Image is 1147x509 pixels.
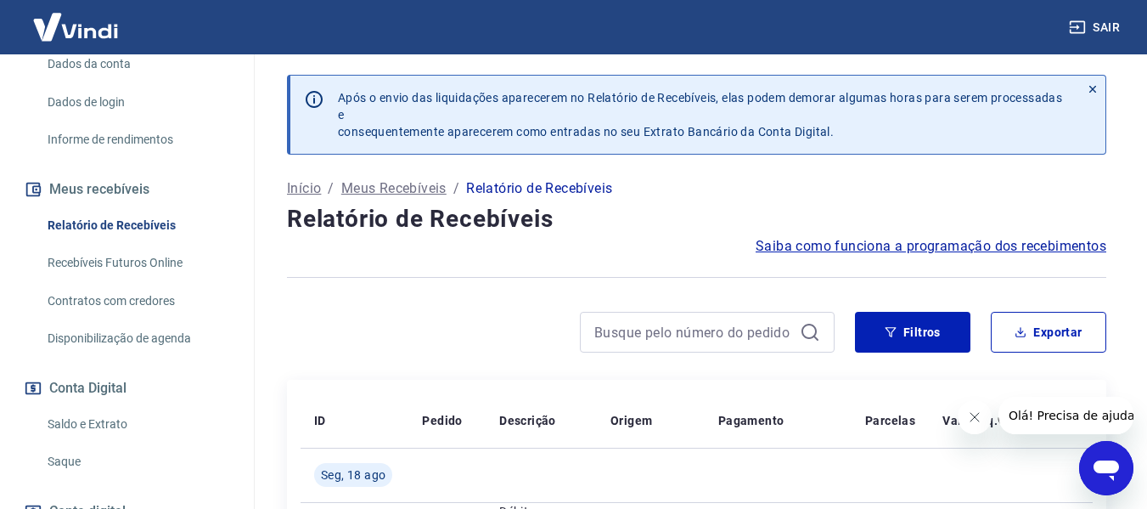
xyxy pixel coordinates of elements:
iframe: Botão para abrir a janela de mensagens [1079,441,1133,495]
p: Origem [610,412,652,429]
a: Recebíveis Futuros Online [41,246,233,280]
a: Dados da conta [41,47,233,82]
button: Meus recebíveis [20,171,233,208]
p: Após o envio das liquidações aparecerem no Relatório de Recebíveis, elas podem demorar algumas ho... [338,89,1066,140]
span: Seg, 18 ago [321,467,385,484]
p: / [453,178,459,199]
p: Descrição [499,412,556,429]
p: Pedido [422,412,462,429]
img: Vindi [20,1,131,53]
a: Dados de login [41,85,233,120]
p: Parcelas [865,412,915,429]
p: / [328,178,334,199]
a: Saque [41,444,233,479]
input: Busque pelo número do pedido [594,320,793,345]
button: Filtros [855,312,970,353]
iframe: Mensagem da empresa [998,397,1133,434]
a: Disponibilização de agenda [41,321,233,356]
p: ID [314,412,326,429]
span: Olá! Precisa de ajuda? [10,12,143,25]
button: Exportar [991,312,1106,353]
h4: Relatório de Recebíveis [287,202,1106,236]
a: Meus Recebíveis [341,178,447,199]
a: Saldo e Extrato [41,407,233,442]
iframe: Fechar mensagem [958,400,992,434]
a: Relatório de Recebíveis [41,208,233,243]
p: Valor Líq. [942,412,998,429]
button: Sair [1065,12,1127,43]
a: Início [287,178,321,199]
a: Saiba como funciona a programação dos recebimentos [756,236,1106,257]
a: Informe de rendimentos [41,122,233,157]
p: Relatório de Recebíveis [466,178,612,199]
p: Pagamento [718,412,784,429]
button: Conta Digital [20,370,233,407]
a: Contratos com credores [41,284,233,319]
